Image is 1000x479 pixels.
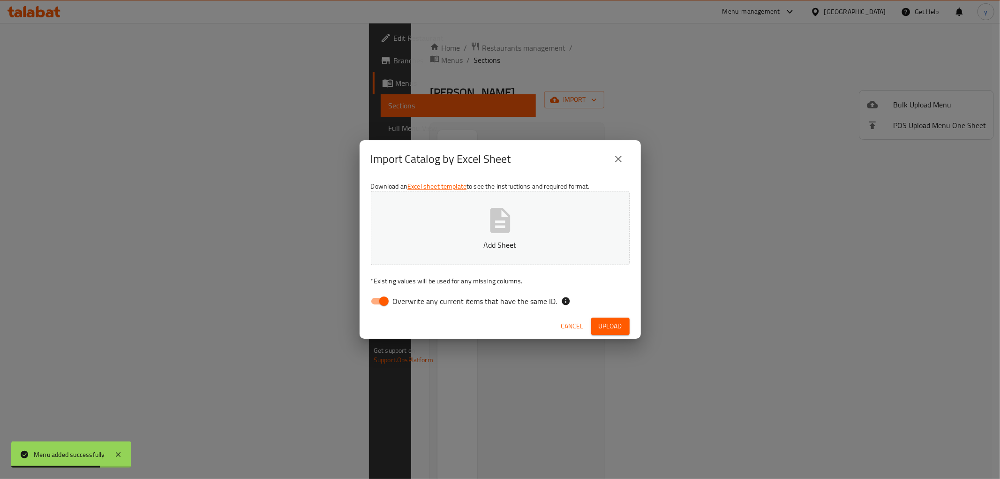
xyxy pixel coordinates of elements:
p: Add Sheet [385,239,615,251]
span: Upload [599,320,622,332]
button: close [607,148,630,170]
button: Add Sheet [371,191,630,265]
div: Menu added successfully [34,449,105,460]
p: Existing values will be used for any missing columns. [371,276,630,286]
button: Cancel [557,318,587,335]
span: Cancel [561,320,584,332]
svg: If the overwrite option isn't selected, then the items that match an existing ID will be ignored ... [561,297,571,306]
span: Overwrite any current items that have the same ID. [393,296,557,307]
button: Upload [591,318,630,335]
div: Download an to see the instructions and required format. [360,178,641,314]
h2: Import Catalog by Excel Sheet [371,152,511,167]
a: Excel sheet template [407,180,466,192]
